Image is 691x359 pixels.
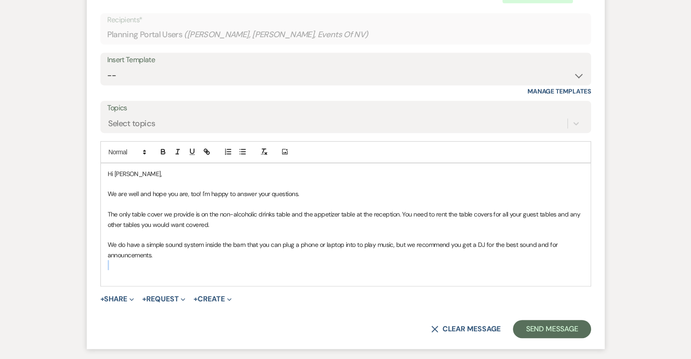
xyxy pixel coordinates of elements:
span: + [100,295,104,303]
p: We do have a simple sound system inside the barn that you can plug a phone or laptop into to play... [108,240,584,260]
div: Insert Template [107,54,584,67]
button: Clear message [431,325,500,333]
div: Select topics [108,117,155,129]
p: The only table cover we provide is on the non-alcoholic drinks table and the appetizer table at t... [108,209,584,230]
p: We are well and hope you are, too! I'm happy to answer your questions. [108,189,584,199]
span: + [142,295,146,303]
span: + [194,295,198,303]
button: Create [194,295,231,303]
button: Share [100,295,134,303]
span: ( [PERSON_NAME], [PERSON_NAME], Events Of NV ) [184,29,368,41]
p: Recipients* [107,14,584,26]
button: Send Message [513,320,591,338]
a: Manage Templates [527,87,591,95]
div: Planning Portal Users [107,26,584,44]
label: Topics [107,102,584,115]
button: Request [142,295,185,303]
p: Hi [PERSON_NAME], [108,169,584,179]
